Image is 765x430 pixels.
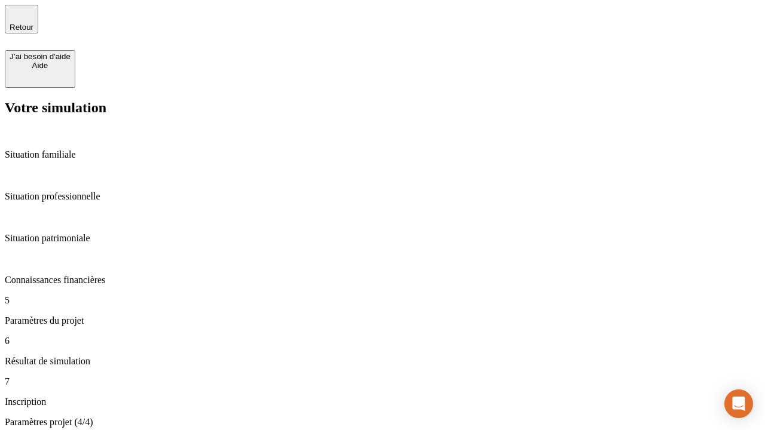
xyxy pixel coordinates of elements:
p: Paramètres projet (4/4) [5,417,760,428]
p: 6 [5,336,760,346]
div: Open Intercom Messenger [724,389,753,418]
p: Situation patrimoniale [5,233,760,244]
p: Paramètres du projet [5,315,760,326]
span: Retour [10,23,33,32]
p: 5 [5,295,760,306]
div: J’ai besoin d'aide [10,52,71,61]
button: Retour [5,5,38,33]
p: Situation professionnelle [5,191,760,202]
p: Situation familiale [5,149,760,160]
p: Inscription [5,397,760,407]
p: Résultat de simulation [5,356,760,367]
p: 7 [5,376,760,387]
p: Connaissances financières [5,275,760,285]
button: J’ai besoin d'aideAide [5,50,75,88]
h2: Votre simulation [5,100,760,116]
div: Aide [10,61,71,70]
